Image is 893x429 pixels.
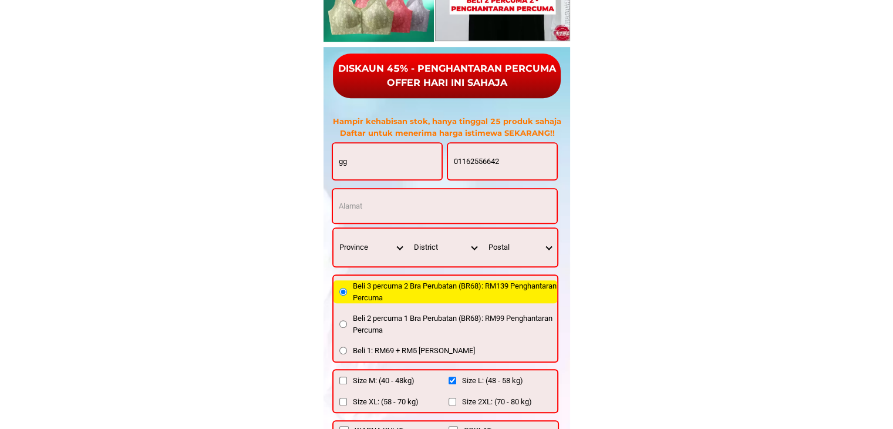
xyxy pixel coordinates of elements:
[332,76,562,90] div: OFFER HARI INI SAHAJA
[353,345,475,357] span: Beli 1: RM69 + RM5 [PERSON_NAME]
[333,143,442,179] input: Input full_name
[448,143,557,179] input: Input phone_number
[353,375,415,387] span: Size M: (40 - 48kg)
[353,313,557,336] span: Beli 2 percuma 1 Bra Perubatan (BR68): RM99 Penghantaran Percuma
[333,229,408,266] select: Select province
[339,288,347,296] input: Beli 3 percuma 2 Bra Perubatan (BR68): RM139 Penghantaran Percuma
[339,398,347,405] input: Size XL: (58 - 70 kg)
[332,62,562,76] div: DISKAUN 45% - PENGHANTARAN PERCUMA
[449,398,456,405] input: Size 2XL: (70 - 80 kg)
[339,377,347,384] input: Size M: (40 - 48kg)
[483,229,557,266] select: Select postal code
[449,377,456,384] input: Size L: (48 - 58 kg)
[327,116,567,139] h3: Hampir kehabisan stok, hanya tinggal 25 produk sahaja Daftar untuk menerima harga istimewa SEKARA...
[462,375,523,387] span: Size L: (48 - 58 kg)
[353,396,419,408] span: Size XL: (58 - 70 kg)
[339,320,347,328] input: Beli 2 percuma 1 Bra Perubatan (BR68): RM99 Penghantaran Percuma
[339,347,347,354] input: Beli 1: RM69 + RM5 [PERSON_NAME]
[353,280,557,303] span: Beli 3 percuma 2 Bra Perubatan (BR68): RM139 Penghantaran Percuma
[408,229,483,266] select: Select district
[462,396,532,408] span: Size 2XL: (70 - 80 kg)
[333,189,557,223] input: Input address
